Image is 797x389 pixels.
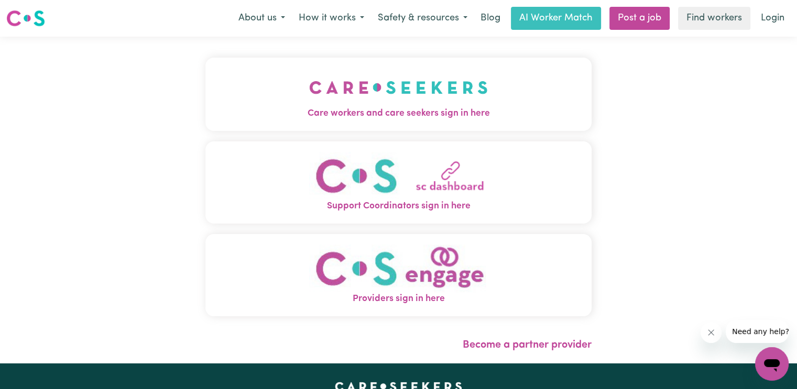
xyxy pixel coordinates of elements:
button: Support Coordinators sign in here [205,141,592,224]
span: Support Coordinators sign in here [205,199,592,213]
button: Providers sign in here [205,234,592,316]
button: How it works [292,7,371,29]
a: Become a partner provider [463,340,592,350]
a: Login [755,7,791,30]
iframe: Message from company [726,320,789,343]
img: Careseekers logo [6,9,45,28]
span: Providers sign in here [205,292,592,306]
iframe: Close message [701,322,722,343]
span: Need any help? [6,7,63,16]
iframe: Button to launch messaging window [755,347,789,381]
a: Careseekers logo [6,6,45,30]
button: About us [232,7,292,29]
a: Post a job [609,7,670,30]
a: AI Worker Match [511,7,601,30]
button: Safety & resources [371,7,474,29]
a: Find workers [678,7,750,30]
span: Care workers and care seekers sign in here [205,107,592,120]
a: Blog [474,7,507,30]
button: Care workers and care seekers sign in here [205,58,592,131]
